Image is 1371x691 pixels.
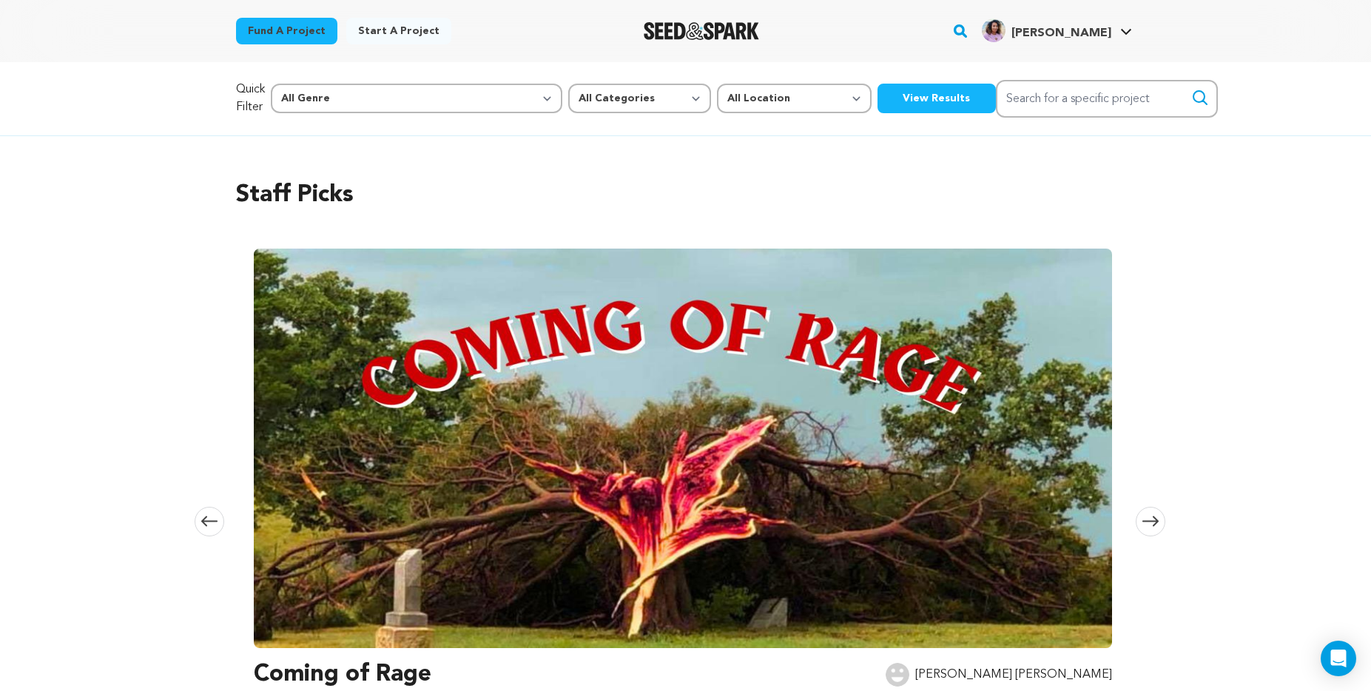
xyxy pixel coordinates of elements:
input: Search for a specific project [996,80,1218,118]
img: Seed&Spark Logo Dark Mode [644,22,760,40]
img: user.png [886,663,909,687]
a: Start a project [346,18,451,44]
a: Fund a project [236,18,337,44]
span: Liz N.'s Profile [979,16,1135,47]
p: Quick Filter [236,81,265,116]
img: 162f4e2e35f23759.jpg [982,18,1005,42]
p: [PERSON_NAME] [PERSON_NAME] [915,666,1112,684]
button: View Results [877,84,996,113]
div: Open Intercom Messenger [1321,641,1356,676]
a: Liz N.'s Profile [979,16,1135,42]
div: Liz N.'s Profile [982,18,1111,42]
a: Seed&Spark Homepage [644,22,760,40]
span: [PERSON_NAME] [1011,27,1111,39]
img: Coming of Rage image [254,249,1112,648]
h2: Staff Picks [236,178,1136,213]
